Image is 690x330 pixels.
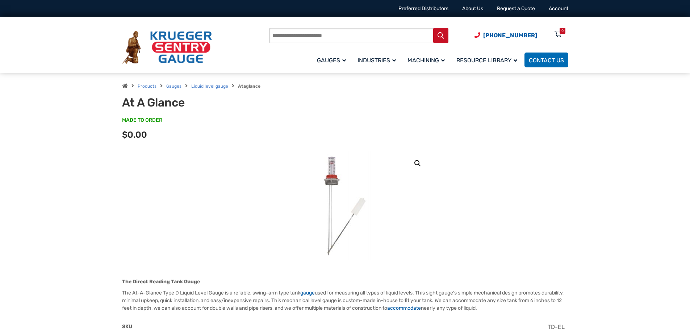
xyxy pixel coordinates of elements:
[452,51,524,68] a: Resource Library
[403,51,452,68] a: Machining
[122,289,568,312] p: The At-A-Glance Type D Liquid Level Gauge is a reliable, swing-arm type tank used for measuring a...
[238,84,260,89] strong: Ataglance
[138,84,156,89] a: Products
[398,5,448,12] a: Preferred Distributors
[549,5,568,12] a: Account
[357,57,396,64] span: Industries
[122,117,162,124] span: MADE TO ORDER
[456,57,517,64] span: Resource Library
[122,96,301,109] h1: At A Glance
[191,84,228,89] a: Liquid level gauge
[166,84,181,89] a: Gauges
[301,151,388,260] img: At A Glance
[122,323,132,330] span: SKU
[529,57,564,64] span: Contact Us
[313,51,353,68] a: Gauges
[462,5,483,12] a: About Us
[317,57,346,64] span: Gauges
[497,5,535,12] a: Request a Quote
[524,53,568,67] a: Contact Us
[300,290,315,296] a: gauge
[122,31,212,64] img: Krueger Sentry Gauge
[483,32,537,39] span: [PHONE_NUMBER]
[474,31,537,40] a: Phone Number (920) 434-8860
[353,51,403,68] a: Industries
[122,279,200,285] strong: The Direct Reading Tank Gauge
[407,57,445,64] span: Machining
[122,130,147,140] span: $0.00
[411,157,424,170] a: View full-screen image gallery
[561,28,564,34] div: 0
[387,305,421,311] a: accommodate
